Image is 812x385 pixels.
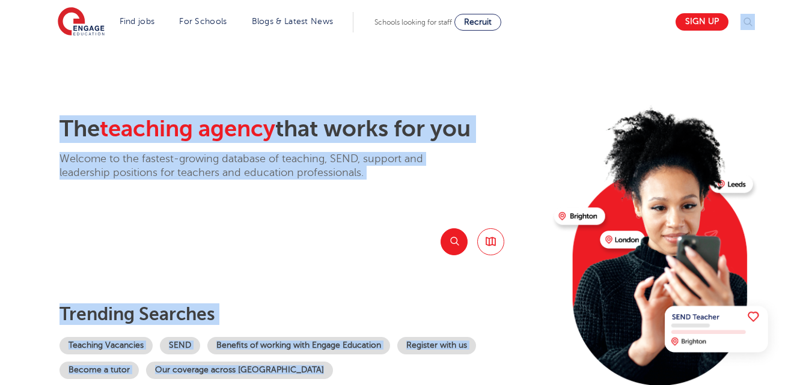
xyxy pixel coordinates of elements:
[454,14,501,31] a: Recruit
[60,115,545,143] h2: The that works for you
[179,17,227,26] a: For Schools
[441,228,468,255] button: Search
[100,116,275,142] span: teaching agency
[146,362,333,379] a: Our coverage across [GEOGRAPHIC_DATA]
[60,337,153,354] a: Teaching Vacancies
[120,17,155,26] a: Find jobs
[207,337,390,354] a: Benefits of working with Engage Education
[60,303,545,325] p: Trending searches
[676,13,728,31] a: Sign up
[160,337,200,354] a: SEND
[58,7,105,37] img: Engage Education
[374,18,452,26] span: Schools looking for staff
[252,17,334,26] a: Blogs & Latest News
[60,362,139,379] a: Become a tutor
[60,152,456,180] p: Welcome to the fastest-growing database of teaching, SEND, support and leadership positions for t...
[464,17,492,26] span: Recruit
[397,337,476,354] a: Register with us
